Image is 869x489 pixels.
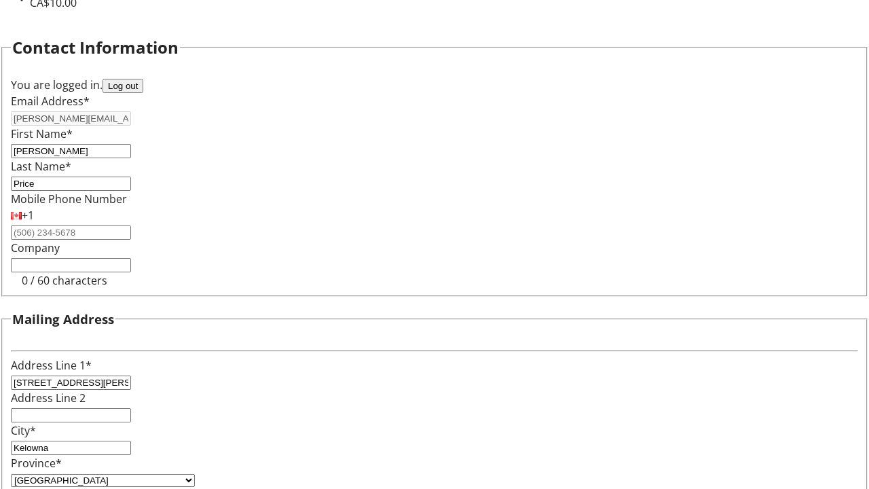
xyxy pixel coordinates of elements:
[11,423,36,438] label: City*
[11,456,62,471] label: Province*
[103,79,143,93] button: Log out
[11,391,86,405] label: Address Line 2
[11,376,131,390] input: Address
[12,35,179,60] h2: Contact Information
[11,94,90,109] label: Email Address*
[11,441,131,455] input: City
[11,77,858,93] div: You are logged in.
[11,240,60,255] label: Company
[11,358,92,373] label: Address Line 1*
[11,225,131,240] input: (506) 234-5678
[22,273,107,288] tr-character-limit: 0 / 60 characters
[11,159,71,174] label: Last Name*
[11,192,127,206] label: Mobile Phone Number
[11,126,73,141] label: First Name*
[12,310,114,329] h3: Mailing Address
